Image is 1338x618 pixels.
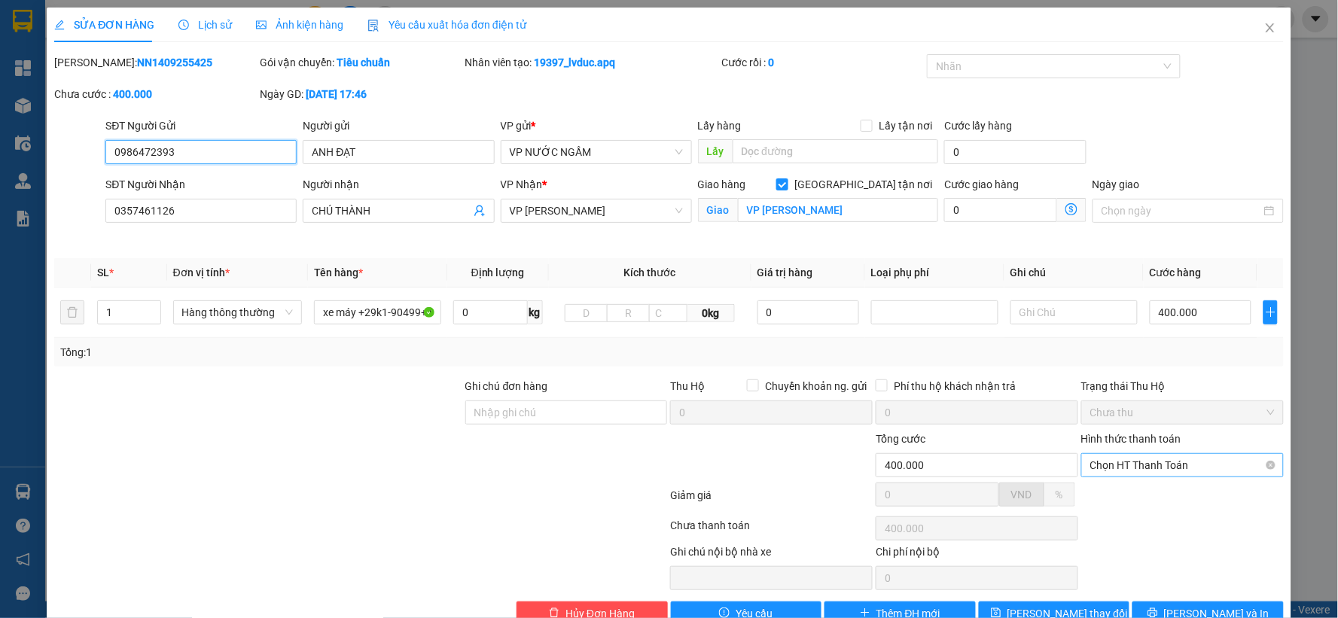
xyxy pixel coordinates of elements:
[759,378,873,394] span: Chuyển khoản ng. gửi
[105,176,297,193] div: SĐT Người Nhận
[303,176,494,193] div: Người nhận
[698,178,746,190] span: Giao hàng
[306,88,367,100] b: [DATE] 17:46
[1056,489,1063,501] span: %
[535,56,616,68] b: 19397_lvduc.apq
[1010,300,1138,324] input: Ghi Chú
[314,266,363,279] span: Tên hàng
[669,517,874,543] div: Chưa thanh toán
[670,380,705,392] span: Thu Hộ
[624,266,676,279] span: Kích thước
[607,304,650,322] input: R
[54,19,154,31] span: SỬA ĐƠN HÀNG
[698,198,738,222] span: Giao
[182,301,293,324] span: Hàng thông thường
[474,205,486,217] span: user-add
[367,20,379,32] img: icon
[1011,489,1032,501] span: VND
[1090,454,1275,476] span: Chọn HT Thanh Toán
[54,20,65,30] span: edit
[1266,461,1276,470] span: close-circle
[256,19,343,31] span: Ảnh kiện hàng
[35,12,144,61] strong: CHUYỂN PHÁT NHANH AN PHÚ QUÝ
[54,54,257,71] div: [PERSON_NAME]:
[337,56,390,68] b: Tiêu chuẩn
[256,20,267,30] span: picture
[1102,202,1261,219] input: Ngày giao
[769,56,775,68] b: 0
[1081,378,1284,394] div: Trạng thái Thu Hộ
[1093,178,1140,190] label: Ngày giao
[888,378,1022,394] span: Phí thu hộ khách nhận trả
[1065,203,1077,215] span: dollar-circle
[1090,401,1275,424] span: Chưa thu
[698,139,733,163] span: Lấy
[865,258,1004,288] th: Loại phụ phí
[565,304,608,322] input: D
[944,140,1087,164] input: Cước lấy hàng
[1263,300,1278,324] button: plus
[34,64,145,115] span: [GEOGRAPHIC_DATA], [GEOGRAPHIC_DATA] ↔ [GEOGRAPHIC_DATA]
[1150,266,1202,279] span: Cước hàng
[722,54,925,71] div: Cước rồi :
[669,487,874,513] div: Giảm giá
[113,88,152,100] b: 400.000
[54,86,257,102] div: Chưa cước :
[260,54,462,71] div: Gói vận chuyển:
[510,141,683,163] span: VP NƯỚC NGẦM
[97,266,109,279] span: SL
[314,300,441,324] input: VD: Bàn, Ghế
[1004,258,1144,288] th: Ghi chú
[873,117,938,134] span: Lấy tận nơi
[738,198,939,222] input: Giao tận nơi
[1249,8,1291,50] button: Close
[698,120,742,132] span: Lấy hàng
[60,300,84,324] button: delete
[757,266,813,279] span: Giá trị hàng
[173,266,230,279] span: Đơn vị tính
[687,304,735,322] span: 0kg
[137,56,212,68] b: NN1409255425
[8,81,29,156] img: logo
[260,86,462,102] div: Ngày GD:
[528,300,543,324] span: kg
[465,400,668,425] input: Ghi chú đơn hàng
[876,433,925,445] span: Tổng cước
[788,176,938,193] span: [GEOGRAPHIC_DATA] tận nơi
[944,198,1057,222] input: Cước giao hàng
[105,117,297,134] div: SĐT Người Gửi
[510,199,683,222] span: VP THANH CHƯƠNG
[733,139,939,163] input: Dọc đường
[876,543,1078,566] div: Chi phí nội bộ
[1264,22,1276,34] span: close
[465,54,719,71] div: Nhân viên tạo:
[178,19,232,31] span: Lịch sử
[649,304,687,322] input: C
[501,178,543,190] span: VP Nhận
[465,380,548,392] label: Ghi chú đơn hàng
[670,543,873,566] div: Ghi chú nội bộ nhà xe
[178,20,189,30] span: clock-circle
[471,266,525,279] span: Định lượng
[944,178,1019,190] label: Cước giao hàng
[367,19,526,31] span: Yêu cầu xuất hóa đơn điện tử
[60,344,517,361] div: Tổng: 1
[944,120,1012,132] label: Cước lấy hàng
[501,117,692,134] div: VP gửi
[303,117,494,134] div: Người gửi
[1081,433,1181,445] label: Hình thức thanh toán
[1264,306,1277,318] span: plus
